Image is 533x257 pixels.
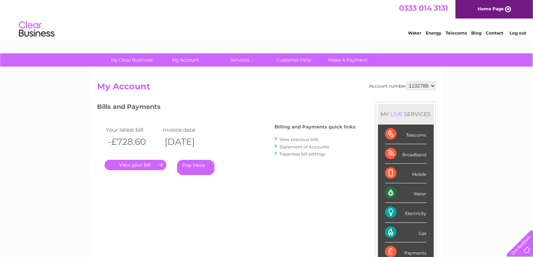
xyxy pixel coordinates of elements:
h4: Billing and Payments quick links [275,124,356,130]
div: LIVE [389,111,404,117]
div: Broadband [385,144,427,164]
a: Blog [471,30,481,36]
a: My Account [156,53,215,67]
div: Clear Business is a trading name of Verastar Limited (registered in [GEOGRAPHIC_DATA] No. 3667643... [99,4,435,35]
div: Account number [369,82,436,90]
div: Water [385,183,427,203]
div: MY SERVICES [378,104,434,124]
a: My Clear Business [102,53,161,67]
div: Telecoms [385,125,427,144]
div: Electricity [385,203,427,222]
td: Your latest bill [105,125,161,135]
th: [DATE] [161,135,218,149]
a: Contact [486,30,503,36]
img: logo.png [18,19,55,40]
a: Services [210,53,269,67]
h3: Bills and Payments [97,102,356,114]
a: Paperless bill settings [280,151,326,157]
div: Mobile [385,164,427,183]
a: Water [408,30,421,36]
a: 0333 014 3131 [399,4,448,12]
a: Log out [510,30,526,36]
a: . [105,160,166,170]
a: Energy [426,30,441,36]
td: Invoice date [161,125,218,135]
div: Gas [385,223,427,242]
a: Statement of Accounts [280,144,330,150]
a: Telecoms [446,30,467,36]
a: Customer Help [265,53,323,67]
a: Pay Here [177,160,214,175]
th: -£728.60 [105,135,161,149]
h2: My Account [97,82,436,95]
a: Make A Payment [319,53,377,67]
a: View previous bills [280,137,319,142]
